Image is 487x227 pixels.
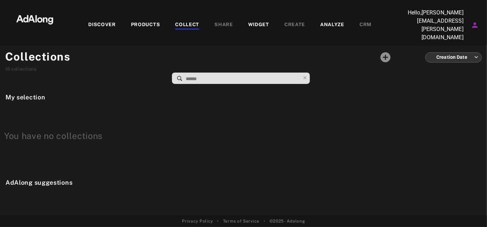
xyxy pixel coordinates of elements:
[217,218,219,224] span: •
[453,194,487,227] iframe: Chat Widget
[175,21,199,29] div: COLLECT
[248,21,269,29] div: WIDGET
[4,9,65,29] img: 63233d7d88ed69de3c212112c67096b6.png
[6,178,485,187] h2: AdAlong suggestions
[264,218,265,224] span: •
[88,21,116,29] div: DISCOVER
[453,194,487,227] div: Widget de chat
[131,21,160,29] div: PRODUCTS
[5,66,71,73] div: collections
[270,218,305,224] span: © 2025 - Adalong
[5,66,10,72] span: 16
[432,48,478,66] div: Creation Date
[6,93,485,102] h2: My selection
[214,21,233,29] div: SHARE
[395,9,464,42] p: Hello, [PERSON_NAME][EMAIL_ADDRESS][PERSON_NAME][DOMAIN_NAME]
[182,218,213,224] a: Privacy Policy
[359,21,372,29] div: CRM
[5,48,71,65] h1: Collections
[469,19,481,31] button: Account settings
[223,218,260,224] a: Terms of Service
[320,21,344,29] div: ANALYZE
[377,48,394,66] button: Add a collecton
[284,21,305,29] div: CREATE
